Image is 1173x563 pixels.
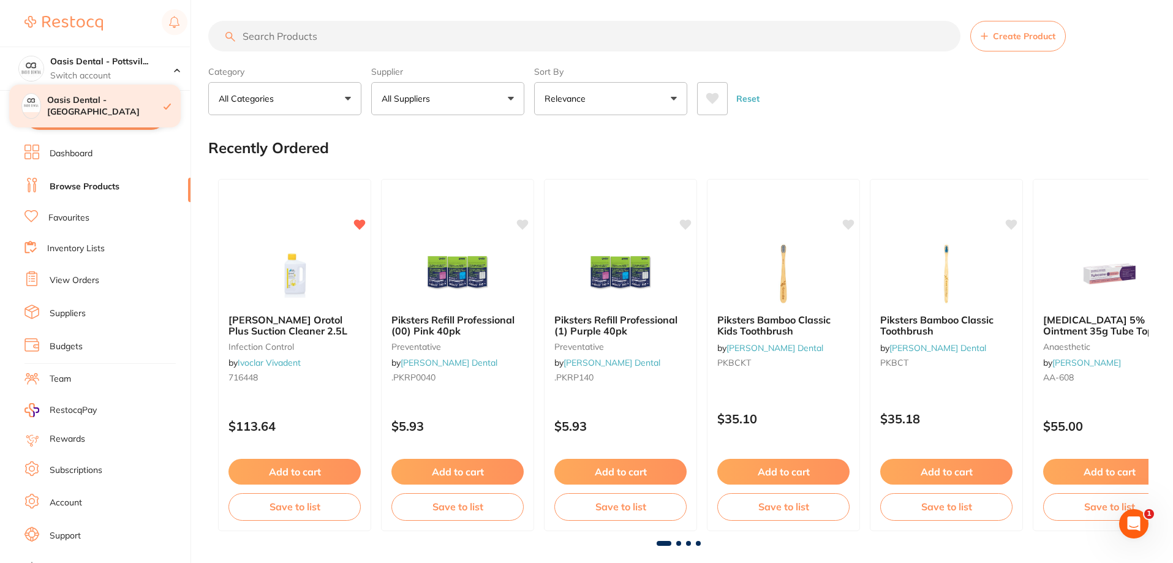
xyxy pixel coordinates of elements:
p: $35.18 [880,412,1013,426]
small: 716448 [228,372,361,382]
a: [PERSON_NAME] [1052,357,1121,368]
span: RestocqPay [50,404,97,417]
small: PKBCT [880,358,1013,368]
p: $113.64 [228,419,361,433]
small: preventative [391,342,524,352]
button: Add to cart [391,459,524,485]
img: Piksters Bamboo Classic Toothbrush [907,243,986,304]
b: Piksters Refill Professional (00) Pink 40pk [391,314,524,337]
button: Reset [733,82,763,115]
button: All Suppliers [371,82,524,115]
h4: Oasis Dental - [GEOGRAPHIC_DATA] [47,94,164,118]
button: Add to cart [717,459,850,485]
span: by [1043,357,1121,368]
button: Add to cart [880,459,1013,485]
input: Search Products [208,21,960,51]
button: Save to list [880,493,1013,520]
a: Subscriptions [50,464,102,477]
a: RestocqPay [25,403,97,417]
a: Favourites [48,212,89,224]
button: Add to cart [228,459,361,485]
button: Relevance [534,82,687,115]
label: Sort By [534,66,687,77]
span: Create Product [993,31,1055,41]
a: Browse Products [50,181,119,193]
iframe: Intercom live chat [1119,509,1148,538]
span: 1 [1144,509,1154,519]
span: by [554,357,660,368]
img: XYLOCAINE 5% Ointment 35g Tube Topical Anaesthetic [1069,243,1149,304]
a: [PERSON_NAME] Dental [726,342,823,353]
a: Ivoclar Vivadent [238,357,301,368]
a: Suppliers [50,308,86,320]
b: Piksters Refill Professional (1) Purple 40pk [554,314,687,337]
button: Add to cart [554,459,687,485]
b: Durr Orotol Plus Suction Cleaner 2.5L [228,314,361,337]
p: Relevance [545,93,590,105]
b: Piksters Bamboo Classic Kids Toothbrush [717,314,850,337]
a: Inventory Lists [47,243,105,255]
button: Save to list [228,493,361,520]
h2: Recently Ordered [208,140,329,157]
img: Piksters Bamboo Classic Kids Toothbrush [744,243,823,304]
small: .PKRP0040 [391,372,524,382]
a: Dashboard [50,148,92,160]
a: Support [50,530,81,542]
small: preventative [554,342,687,352]
span: by [391,357,497,368]
span: by [228,357,301,368]
span: by [880,342,986,353]
img: Restocq Logo [25,16,103,31]
small: PKBCKT [717,358,850,368]
span: by [717,342,823,353]
a: [PERSON_NAME] Dental [889,342,986,353]
p: $35.10 [717,412,850,426]
a: Restocq Logo [25,9,103,37]
small: .PKRP140 [554,372,687,382]
a: Team [50,373,71,385]
button: Save to list [554,493,687,520]
button: Save to list [391,493,524,520]
button: All Categories [208,82,361,115]
h4: Oasis Dental - Pottsville [50,56,174,68]
a: [PERSON_NAME] Dental [401,357,497,368]
a: View Orders [50,274,99,287]
img: RestocqPay [25,403,39,417]
p: All Categories [219,93,279,105]
img: Oasis Dental - Pottsville [22,94,40,112]
button: Create Product [970,21,1066,51]
p: $5.93 [391,419,524,433]
label: Category [208,66,361,77]
a: Rewards [50,433,85,445]
a: Budgets [50,341,83,353]
img: Durr Orotol Plus Suction Cleaner 2.5L [255,243,334,304]
small: infection control [228,342,361,352]
img: Oasis Dental - Pottsville [19,56,43,81]
p: Switch account [50,70,174,82]
b: Piksters Bamboo Classic Toothbrush [880,314,1013,337]
img: Piksters Refill Professional (1) Purple 40pk [581,243,660,304]
a: [PERSON_NAME] Dental [564,357,660,368]
a: Account [50,497,82,509]
p: $5.93 [554,419,687,433]
button: Save to list [717,493,850,520]
label: Supplier [371,66,524,77]
img: Piksters Refill Professional (00) Pink 40pk [418,243,497,304]
p: All Suppliers [382,93,435,105]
